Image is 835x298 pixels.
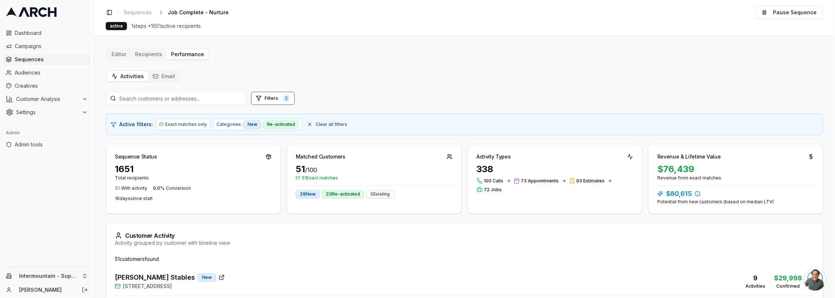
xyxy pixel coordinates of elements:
button: Settings [3,106,91,118]
span: Clear all filters [316,121,347,127]
span: 73 Appointments [521,178,559,184]
div: active [106,22,127,30]
span: 1 steps • 1651 active recipients [131,22,201,30]
span: 51 [115,185,120,191]
div: Revenue & Lifetime Value [657,153,721,160]
div: 0 Existing [366,190,394,198]
div: 9 [745,273,766,283]
span: 0.0 % [153,185,164,191]
div: Open chat [804,269,826,291]
div: Confirmed [774,283,802,289]
div: 23 Re-activated [322,190,364,198]
button: Pause Sequence [755,6,823,19]
div: 51 customer s found [115,255,814,263]
button: Intermountain - Superior Water & Air [3,270,91,282]
button: Editor [107,49,131,59]
a: Creatives [3,80,91,92]
span: / 100 [305,166,317,174]
button: [PERSON_NAME] StablesNew[STREET_ADDRESS]9Activities$29,998Confirmed [115,266,814,296]
span: Admin tools [15,141,88,148]
p: Total recipients [115,175,272,181]
div: New [198,273,216,281]
span: Sequences [15,56,88,63]
button: Log out [80,285,90,295]
span: Active filters: [119,121,153,128]
div: Customer Activity [115,232,814,239]
div: 51 [296,163,453,175]
div: Sequence Status [115,153,157,160]
a: Audiences [3,67,91,79]
a: Sequences [3,54,91,65]
span: Exact matches only [165,121,207,127]
a: Dashboard [3,27,91,39]
span: 100 Calls [484,178,504,184]
button: Customer Analysis [3,93,91,105]
a: Admin tools [3,139,91,150]
input: Search customers or addresses... [106,92,247,105]
span: Creatives [15,82,88,90]
div: $76,439 [657,163,814,175]
div: New [243,120,261,128]
nav: breadcrumb [121,7,240,18]
span: 72 Jobs [484,187,502,193]
div: Potential from new customers (based on median LTV) [657,199,814,205]
span: Campaigns [15,43,88,50]
span: Job Complete - Nurture [168,9,229,16]
span: Intermountain - Superior Water & Air [19,273,79,279]
div: 338 [477,163,633,175]
div: $ 29,998 [774,273,802,283]
div: Matched Customers [296,153,345,160]
div: Revenue from exact matches [657,175,814,181]
div: 28 New [296,190,320,198]
a: Campaigns [3,40,91,52]
a: [PERSON_NAME] [19,286,74,294]
span: Categories: [217,121,242,127]
div: $80,615 [657,189,814,199]
span: Conversion [166,185,191,191]
div: Admin [3,127,91,139]
span: 51 Exact matches [296,175,453,181]
span: Dashboard [15,29,88,37]
span: 93 Estimates [577,178,605,184]
button: Clear all filters [305,120,349,129]
div: Activities [745,283,766,289]
div: 1651 [115,163,272,175]
div: Activity grouped by customer with timeline view [115,239,814,247]
span: 2 [283,95,290,102]
div: Re-activated [263,120,299,128]
p: 16 day s since start [115,196,272,201]
button: Activities [107,71,148,81]
div: Activity Types [477,153,511,160]
button: Open filters (2 active) [251,92,295,105]
a: Sequences [121,7,155,18]
span: Customer Analysis [16,95,79,103]
span: Settings [16,109,79,116]
button: Recipients [131,49,167,59]
button: Email [148,71,179,81]
span: Sequences [124,9,152,16]
span: Audiences [15,69,88,76]
span: [PERSON_NAME] Stables [115,272,195,283]
button: Performance [167,49,208,59]
span: [STREET_ADDRESS] [123,283,172,290]
span: With activity [121,185,147,191]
